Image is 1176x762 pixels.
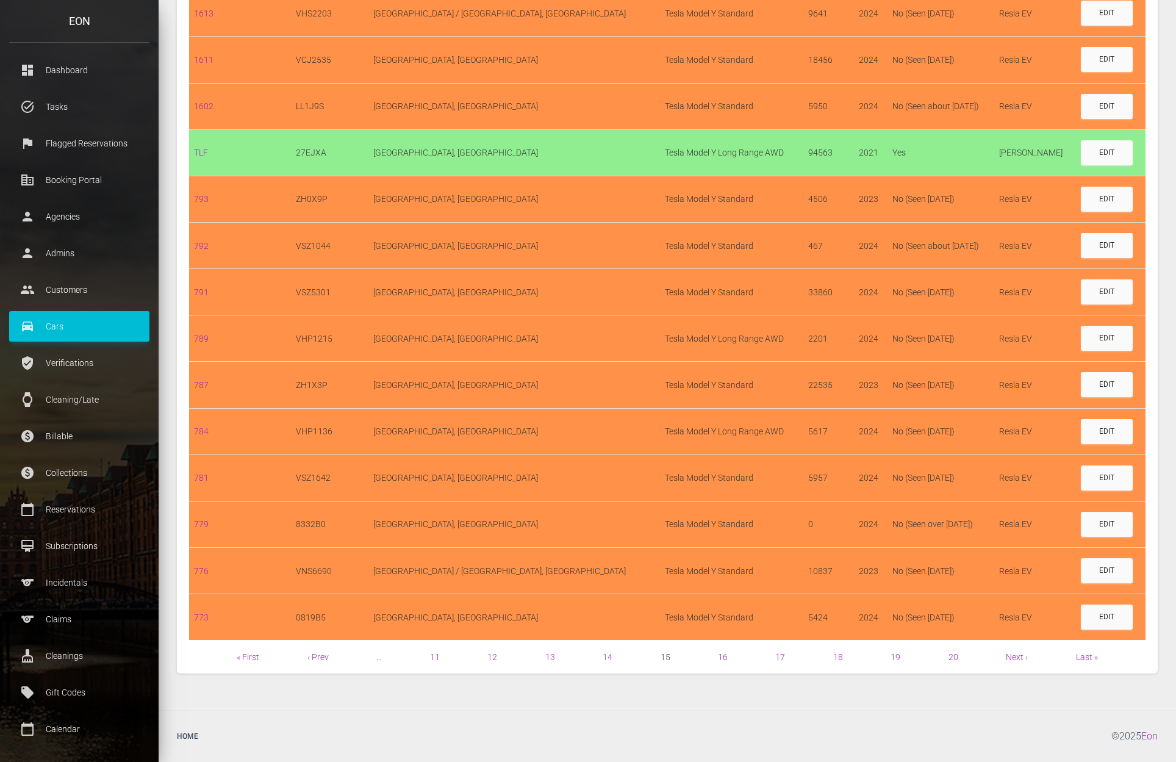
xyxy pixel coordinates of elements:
[430,652,440,662] a: 11
[1081,1,1133,26] a: Edit
[994,37,1075,83] td: Resla EV
[194,148,208,157] a: TLF
[18,207,140,226] p: Agencies
[18,281,140,299] p: Customers
[194,241,209,251] a: 792
[545,652,555,662] a: 13
[854,176,887,222] td: 2023
[18,610,140,628] p: Claims
[18,500,140,519] p: Reservations
[887,176,995,222] td: No (Seen [DATE])
[291,594,369,641] td: 0819B5
[291,222,369,268] td: VSZ1044
[887,269,995,315] td: No (Seen [DATE])
[1081,419,1133,444] a: Edit
[18,244,140,262] p: Admins
[18,134,140,153] p: Flagged Reservations
[803,408,854,455] td: 5617
[291,269,369,315] td: VSZ5301
[368,222,660,268] td: [GEOGRAPHIC_DATA], [GEOGRAPHIC_DATA]
[854,547,887,594] td: 2023
[1099,240,1114,251] div: Edit
[994,176,1075,222] td: Resla EV
[803,594,854,641] td: 5424
[291,129,369,176] td: 27EJXA
[803,222,854,268] td: 467
[887,594,995,641] td: No (Seen [DATE])
[291,362,369,408] td: ZH1X3P
[9,128,149,159] a: flag Flagged Reservations
[854,362,887,408] td: 2023
[803,315,854,362] td: 2201
[291,37,369,83] td: VCJ2535
[194,287,209,297] a: 791
[9,384,149,415] a: watch Cleaning/Late
[1099,612,1114,622] div: Edit
[194,334,209,343] a: 789
[803,176,854,222] td: 4506
[9,531,149,561] a: card_membership Subscriptions
[660,269,803,315] td: Tesla Model Y Standard
[168,720,207,753] a: Home
[948,652,958,662] a: 20
[1099,101,1114,112] div: Edit
[660,37,803,83] td: Tesla Model Y Standard
[9,677,149,708] a: local_offer Gift Codes
[291,547,369,594] td: VNS6690
[1081,326,1133,351] a: Edit
[368,455,660,501] td: [GEOGRAPHIC_DATA], [GEOGRAPHIC_DATA]
[1081,558,1133,583] a: Edit
[368,362,660,408] td: [GEOGRAPHIC_DATA], [GEOGRAPHIC_DATA]
[854,129,887,176] td: 2021
[189,650,1146,664] nav: pager
[18,354,140,372] p: Verifications
[368,408,660,455] td: [GEOGRAPHIC_DATA], [GEOGRAPHIC_DATA]
[833,652,843,662] a: 18
[9,311,149,342] a: drive_eta Cars
[803,129,854,176] td: 94563
[803,83,854,129] td: 5950
[18,317,140,336] p: Cars
[368,547,660,594] td: [GEOGRAPHIC_DATA] / [GEOGRAPHIC_DATA], [GEOGRAPHIC_DATA]
[1099,379,1114,390] div: Edit
[854,408,887,455] td: 2024
[194,194,209,204] a: 793
[1099,148,1114,158] div: Edit
[1099,287,1114,297] div: Edit
[194,519,209,529] a: 779
[1081,465,1133,491] a: Edit
[487,652,497,662] a: 12
[660,222,803,268] td: Tesla Model Y Standard
[887,362,995,408] td: No (Seen [DATE])
[854,37,887,83] td: 2024
[661,650,670,664] span: 15
[854,269,887,315] td: 2024
[660,547,803,594] td: Tesla Model Y Standard
[1099,54,1114,65] div: Edit
[18,171,140,189] p: Booking Portal
[854,315,887,362] td: 2024
[854,594,887,641] td: 2024
[660,362,803,408] td: Tesla Model Y Standard
[854,501,887,547] td: 2024
[9,714,149,744] a: calendar_today Calendar
[1081,47,1133,72] a: Edit
[891,652,900,662] a: 19
[291,83,369,129] td: LL1J9S
[775,652,785,662] a: 17
[368,594,660,641] td: [GEOGRAPHIC_DATA], [GEOGRAPHIC_DATA]
[376,650,382,664] span: …
[603,652,612,662] a: 14
[291,501,369,547] td: 8332B0
[194,426,209,436] a: 784
[194,380,209,390] a: 787
[194,101,213,111] a: 1602
[994,222,1075,268] td: Resla EV
[887,455,995,501] td: No (Seen [DATE])
[994,594,1075,641] td: Resla EV
[368,37,660,83] td: [GEOGRAPHIC_DATA], [GEOGRAPHIC_DATA]
[368,129,660,176] td: [GEOGRAPHIC_DATA], [GEOGRAPHIC_DATA]
[9,165,149,195] a: corporate_fare Booking Portal
[194,9,213,18] a: 1613
[994,315,1075,362] td: Resla EV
